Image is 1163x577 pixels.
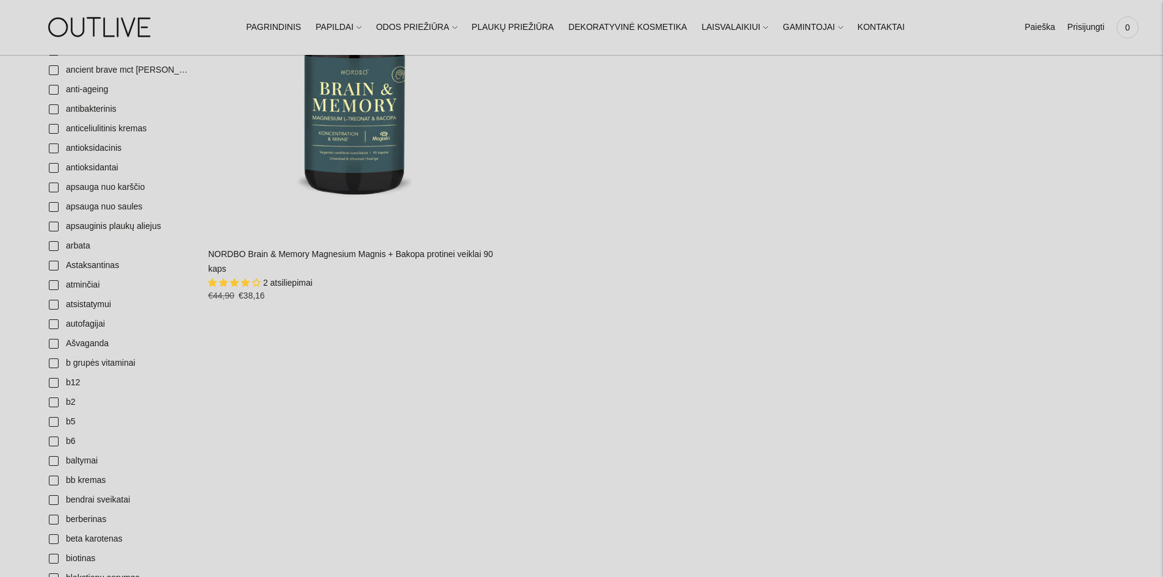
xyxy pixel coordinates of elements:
a: b2 [42,393,196,412]
a: anti-ageing [42,80,196,100]
a: b grupės vitaminai [42,354,196,373]
a: Paieška [1024,14,1055,41]
a: beta karotenas [42,529,196,549]
a: apsauga nuo saules [42,197,196,217]
a: autofagijai [42,314,196,334]
s: €44,90 [208,291,234,300]
a: baltymai [42,451,196,471]
a: apsauga nuo karščio [42,178,196,197]
a: antioksidacinis [42,139,196,158]
a: ODOS PRIEŽIŪRA [376,14,457,41]
a: 0 [1117,14,1139,41]
a: antioksidantai [42,158,196,178]
img: OUTLIVE [24,6,177,48]
a: b5 [42,412,196,432]
a: PAPILDAI [316,14,361,41]
a: arbata [42,236,196,256]
span: 2 atsiliepimai [263,278,313,288]
a: DEKORATYVINĖ KOSMETIKA [568,14,687,41]
a: apsauginis plaukų aliejus [42,217,196,236]
span: €38,16 [239,291,265,300]
a: berberinas [42,510,196,529]
a: atsistatymui [42,295,196,314]
a: b6 [42,432,196,451]
a: NORDBO Brain & Memory Magnesium Magnis + Bakopa protinei veiklai 90 kaps [208,249,493,274]
a: LAISVALAIKIUI [701,14,768,41]
a: KONTAKTAI [858,14,905,41]
a: PAGRINDINIS [246,14,301,41]
span: 4.00 stars [208,278,263,288]
a: atminčiai [42,275,196,295]
span: 0 [1119,19,1136,36]
a: PLAUKŲ PRIEŽIŪRA [472,14,554,41]
a: ancient brave mct [PERSON_NAME] [42,60,196,80]
a: Astaksantinas [42,256,196,275]
a: b12 [42,373,196,393]
a: anticeliulitinis kremas [42,119,196,139]
a: bb kremas [42,471,196,490]
a: GAMINTOJAI [783,14,842,41]
a: antibakterinis [42,100,196,119]
a: biotinas [42,549,196,568]
a: Prisijungti [1067,14,1104,41]
a: Ašvaganda [42,334,196,354]
a: bendrai sveikatai [42,490,196,510]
